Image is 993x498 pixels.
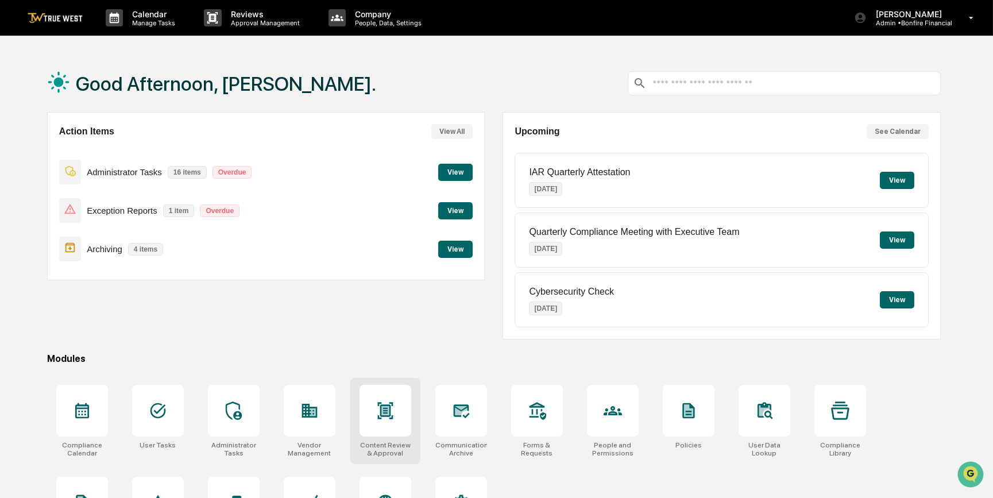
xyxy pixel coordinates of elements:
h2: Upcoming [515,126,559,137]
img: 1746055101610-c473b297-6a78-478c-a979-82029cc54cd1 [11,88,32,109]
div: Compliance Calendar [56,441,108,457]
p: [DATE] [529,302,562,315]
p: Overdue [212,166,252,179]
a: View [438,166,473,177]
div: Compliance Library [814,441,866,457]
h2: Action Items [59,126,114,137]
span: Preclearance [23,145,74,156]
div: 🖐️ [11,146,21,155]
a: 🖐️Preclearance [7,140,79,161]
p: Administrator Tasks [87,167,162,177]
div: User Tasks [140,441,176,449]
div: 🔎 [11,168,21,177]
div: Content Review & Approval [360,441,411,457]
p: Approval Management [222,19,306,27]
p: Quarterly Compliance Meeting with Executive Team [529,227,739,237]
button: Start new chat [195,91,209,105]
span: Pylon [114,195,139,203]
p: Overdue [200,204,239,217]
div: Communications Archive [435,441,487,457]
p: Cybersecurity Check [529,287,614,297]
div: Forms & Requests [511,441,563,457]
span: Attestations [95,145,142,156]
h1: Good Afternoon, [PERSON_NAME]. [76,72,376,95]
p: 16 items [168,166,207,179]
p: 4 items [128,243,163,256]
button: View [880,172,914,189]
p: How can we help? [11,24,209,43]
p: [DATE] [529,242,562,256]
button: View [880,291,914,308]
a: 🔎Data Lookup [7,162,77,183]
img: logo [28,13,83,24]
p: Company [346,9,427,19]
button: View [438,164,473,181]
div: Modules [47,353,941,364]
p: Archiving [87,244,122,254]
p: 1 item [163,204,195,217]
div: People and Permissions [587,441,639,457]
p: People, Data, Settings [346,19,427,27]
p: Admin • Bonfire Financial [867,19,952,27]
a: View [438,243,473,254]
div: Administrator Tasks [208,441,260,457]
div: 🗄️ [83,146,92,155]
iframe: Open customer support [956,460,987,491]
a: 🗄️Attestations [79,140,147,161]
p: Reviews [222,9,306,19]
p: Manage Tasks [123,19,181,27]
button: View [880,231,914,249]
p: Exception Reports [87,206,157,215]
div: Start new chat [39,88,188,99]
button: View All [431,124,473,139]
p: [DATE] [529,182,562,196]
p: Calendar [123,9,181,19]
a: View [438,204,473,215]
div: Policies [675,441,702,449]
div: We're available if you need us! [39,99,145,109]
div: User Data Lookup [739,441,790,457]
p: IAR Quarterly Attestation [529,167,630,177]
a: Powered byPylon [81,194,139,203]
button: View [438,241,473,258]
button: See Calendar [867,124,929,139]
span: Data Lookup [23,167,72,178]
p: [PERSON_NAME] [867,9,952,19]
button: View [438,202,473,219]
div: Vendor Management [284,441,335,457]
